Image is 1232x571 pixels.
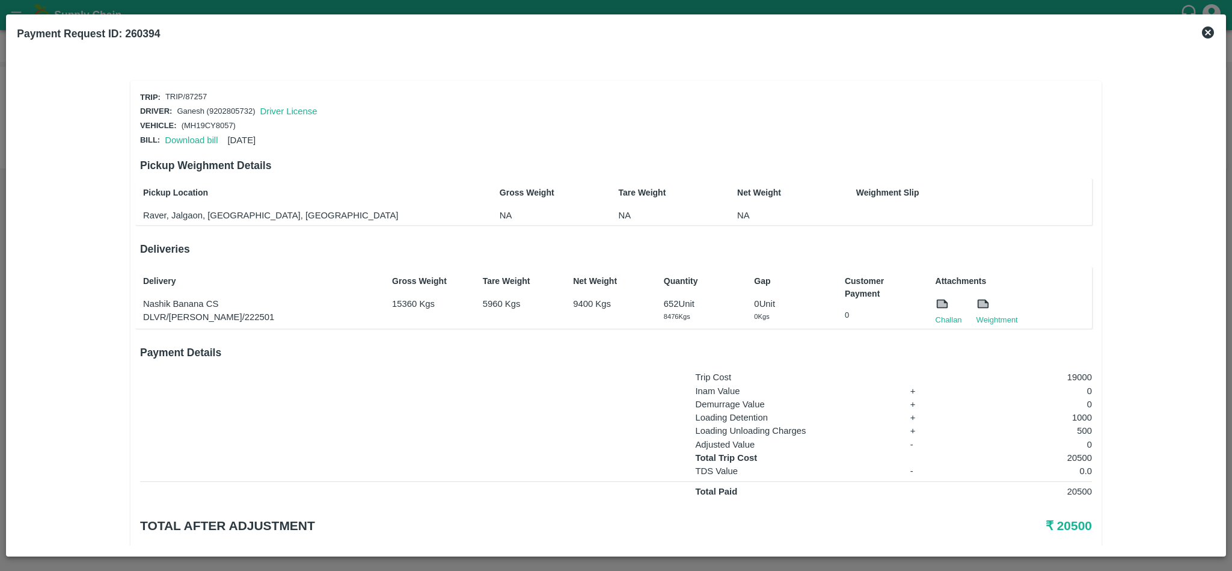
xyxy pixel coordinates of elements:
p: Raver, Jalgaon, [GEOGRAPHIC_DATA], [GEOGRAPHIC_DATA] [143,209,455,222]
p: + [910,411,943,424]
p: Pickup Location [143,187,455,199]
a: Weightment [976,314,1018,326]
h5: Total after adjustment [140,517,774,534]
h5: ₹ 20500 [774,517,1092,534]
h6: Payment Details [140,344,1092,361]
p: 20500 [960,451,1092,465]
p: 15360 Kgs [392,297,467,310]
p: 500 [960,424,1092,437]
p: Demurrage Value [695,398,893,411]
b: Payment Request ID: 260394 [17,28,160,40]
p: Inam Value [695,384,893,398]
p: 0 [960,384,1092,398]
p: NA [500,209,574,222]
p: 0 [960,398,1092,411]
p: Loading Unloading Charges [695,424,893,437]
strong: Total Paid [695,487,737,496]
p: - [910,465,943,478]
p: Loading Detention [695,411,893,424]
span: [DATE] [227,135,256,145]
p: - [910,438,943,451]
p: 20500 [960,485,1092,498]
p: Nashik Banana CS [143,297,376,310]
p: Tare Weight [618,187,693,199]
p: Gross Weight [500,187,574,199]
p: 0 Unit [754,297,829,310]
p: 9400 Kgs [573,297,648,310]
strong: Total Trip Cost [695,453,757,463]
p: 0.0 [960,465,1092,478]
h6: Deliveries [140,241,1092,258]
span: 8476 Kgs [664,313,690,320]
span: 0 Kgs [754,313,769,320]
p: Delivery [143,275,376,288]
p: Attachments [936,275,1089,288]
p: 0 [960,438,1092,451]
span: Bill: [140,135,160,144]
a: Driver License [260,106,317,116]
p: 1000 [960,411,1092,424]
p: Trip Cost [695,371,893,384]
span: Vehicle: [140,121,177,130]
p: (MH19CY8057) [182,120,236,132]
p: Net Weight [737,187,812,199]
p: 652 Unit [664,297,738,310]
p: Net Weight [573,275,648,288]
p: NA [737,209,812,222]
p: + [910,424,943,437]
p: 19000 [960,371,1092,384]
p: Adjusted Value [695,438,893,451]
p: Gap [754,275,829,288]
p: Ganesh (9202805732) [177,106,255,117]
p: TDS Value [695,465,893,478]
p: Weighment Slip [856,187,1089,199]
p: Quantity [664,275,738,288]
span: Driver: [140,106,172,116]
p: 5960 Kgs [483,297,557,310]
p: Tare Weight [483,275,557,288]
span: Trip: [140,93,161,102]
p: Customer Payment [845,275,919,300]
h6: Pickup Weighment Details [140,157,1092,174]
p: NA [618,209,693,222]
p: DLVR/[PERSON_NAME]/222501 [143,310,376,324]
a: Download bill [165,135,218,145]
p: Gross Weight [392,275,467,288]
p: + [910,398,943,411]
p: TRIP/87257 [165,91,207,103]
p: + [910,384,943,398]
p: 0 [845,310,919,321]
a: Challan [936,314,962,326]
